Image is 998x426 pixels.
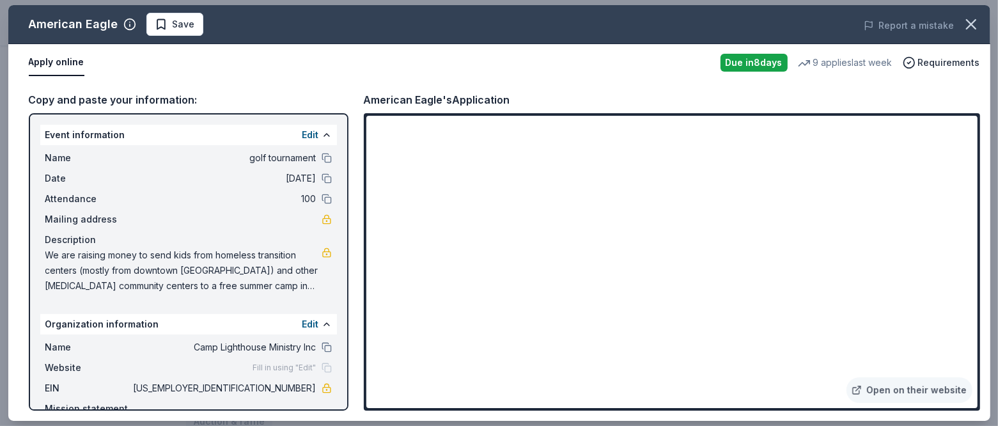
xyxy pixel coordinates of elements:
[302,127,319,143] button: Edit
[29,49,84,76] button: Apply online
[918,55,980,70] span: Requirements
[302,317,319,332] button: Edit
[45,248,322,294] span: We are raising money to send kids from homeless transition centers (mostly from downtown [GEOGRAP...
[131,381,316,396] span: [US_EMPLOYER_IDENTIFICATION_NUMBER]
[45,360,131,375] span: Website
[29,91,348,108] div: Copy and paste your information:
[173,17,195,32] span: Save
[45,191,131,207] span: Attendance
[131,171,316,186] span: [DATE]
[29,14,118,35] div: American Eagle
[903,55,980,70] button: Requirements
[131,340,316,355] span: Camp Lighthouse Ministry Inc
[798,55,893,70] div: 9 applies last week
[40,125,337,145] div: Event information
[45,381,131,396] span: EIN
[45,401,332,416] div: Mission statement
[45,150,131,166] span: Name
[721,54,788,72] div: Due in 8 days
[45,340,131,355] span: Name
[253,363,316,373] span: Fill in using "Edit"
[864,18,955,33] button: Report a mistake
[45,232,332,248] div: Description
[40,314,337,335] div: Organization information
[131,191,316,207] span: 100
[146,13,203,36] button: Save
[45,212,131,227] span: Mailing address
[364,91,510,108] div: American Eagle's Application
[131,150,316,166] span: golf tournament
[846,377,972,403] a: Open on their website
[45,171,131,186] span: Date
